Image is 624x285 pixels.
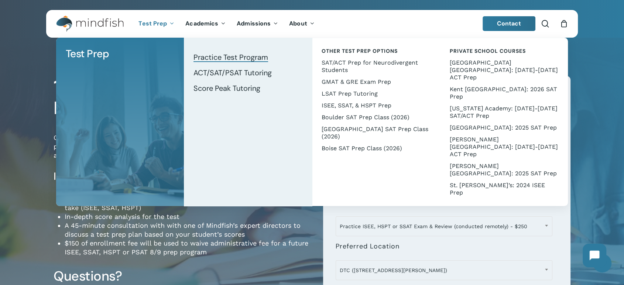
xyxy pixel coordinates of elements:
[185,20,218,27] span: Academics
[322,78,391,85] span: GMAT & GRE Exam Prep
[319,111,433,123] a: Boulder SAT Prep Class (2026)
[319,88,433,100] a: LSAT Prep Tutoring
[65,221,312,239] li: A 45-minute consultation with with one of Mindfish’s expert directors to discuss a test prep plan...
[46,10,578,38] header: Main Menu
[448,45,561,57] a: Private School Courses
[560,20,568,28] a: Cart
[319,76,433,88] a: GMAT & GRE Exam Prep
[336,242,400,251] label: Preferred Location
[319,123,433,142] a: [GEOGRAPHIC_DATA] SAT Prep Class (2026)
[54,76,312,119] h1: 1-on-1 Test Prep Tutoring for ISEE, SSAT, HSPT, & PSAT 8/9
[191,65,305,80] a: ACT/SAT/PSAT Tutoring
[322,102,391,109] span: ISEE, SSAT, & HSPT Prep
[237,20,271,27] span: Admissions
[319,45,433,57] a: Other Test Prep Options
[336,260,552,280] span: DTC (7950 E. Prentice Ave.)
[448,57,561,83] a: [GEOGRAPHIC_DATA] [GEOGRAPHIC_DATA]: [DATE]-[DATE] ACT Prep
[54,268,312,285] h3: Questions?
[450,182,545,196] span: St. [PERSON_NAME]’s: 2024 ISEE Prep
[448,122,561,134] a: [GEOGRAPHIC_DATA]: 2025 SAT Prep
[54,170,312,183] h4: Includes:
[450,59,558,81] span: [GEOGRAPHIC_DATA] [GEOGRAPHIC_DATA]: [DATE]-[DATE] ACT Prep
[319,142,433,154] a: Boise SAT Prep Class (2026)
[65,239,312,257] li: $150 of enrollment fee will be used to waive administrative fee for a future ISEE, SSAT, HSPT or ...
[336,219,552,234] span: Practice ISEE, HSPT or SSAT Exam & Review (conducted remotely) - $250
[289,20,307,27] span: About
[448,134,561,160] a: [PERSON_NAME][GEOGRAPHIC_DATA]: [DATE]-[DATE] ACT Prep
[319,100,433,111] a: ISEE, SSAT, & HSPT Prep
[133,10,320,38] nav: Main Menu
[191,49,305,65] a: Practice Test Program
[193,52,268,62] span: Practice Test Program
[138,20,167,27] span: Test Prep
[575,236,614,275] iframe: Chatbot
[319,57,433,76] a: SAT/ACT Prep for Neurodivergent Students
[336,262,552,278] span: DTC (7950 E. Prentice Ave.)
[448,83,561,103] a: Kent [GEOGRAPHIC_DATA]: 2026 SAT Prep
[322,126,428,140] span: [GEOGRAPHIC_DATA] SAT Prep Class (2026)
[284,21,320,27] a: About
[497,20,521,27] span: Contact
[66,47,109,61] span: Test Prep
[450,48,526,54] span: Private School Courses
[450,162,557,177] span: [PERSON_NAME][GEOGRAPHIC_DATA]: 2025 SAT Prep
[322,114,409,121] span: Boulder SAT Prep Class (2026)
[448,103,561,122] a: [US_STATE] Academy: [DATE]-[DATE] SAT/ACT Prep
[448,160,561,179] a: [PERSON_NAME][GEOGRAPHIC_DATA]: 2025 SAT Prep
[193,83,260,93] span: Score Peak Tutoring
[180,21,231,27] a: Academics
[322,48,398,54] span: Other Test Prep Options
[191,80,305,96] a: Score Peak Tutoring
[336,216,552,236] span: Practice ISEE, HSPT or SSAT Exam & Review (conducted remotely) - $250
[448,179,561,199] a: St. [PERSON_NAME]’s: 2024 ISEE Prep
[231,21,284,27] a: Admissions
[65,212,312,221] li: In-depth score analysis for the test
[193,68,272,78] span: ACT/SAT/PSAT Tutoring
[322,90,378,97] span: LSAT Prep Tutoring
[322,145,402,152] span: Boise SAT Prep Class (2026)
[64,45,177,63] a: Test Prep
[322,59,418,73] span: SAT/ACT Prep for Neurodivergent Students
[450,124,557,131] span: [GEOGRAPHIC_DATA]: 2025 SAT Prep
[450,136,558,158] span: [PERSON_NAME][GEOGRAPHIC_DATA]: [DATE]-[DATE] ACT Prep
[54,133,312,170] p: Our world-class tutors are available to work individually with students preparing for the ISEE, S...
[450,86,557,100] span: Kent [GEOGRAPHIC_DATA]: 2026 SAT Prep
[450,105,558,119] span: [US_STATE] Academy: [DATE]-[DATE] SAT/ACT Prep
[483,16,536,31] a: Contact
[133,21,180,27] a: Test Prep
